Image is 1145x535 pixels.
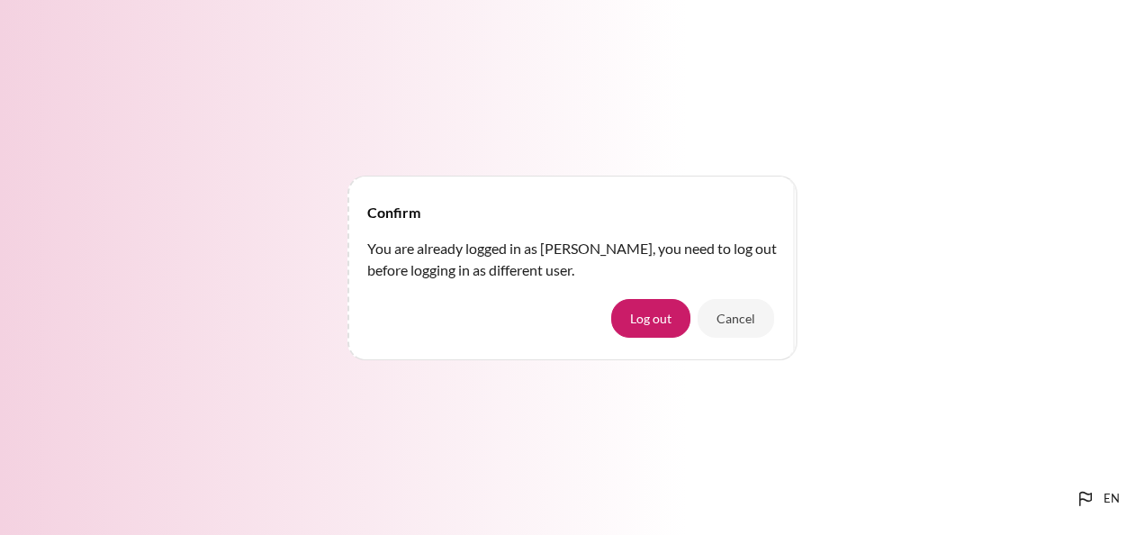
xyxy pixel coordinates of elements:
p: You are already logged in as [PERSON_NAME], you need to log out before logging in as different user. [367,238,778,281]
button: Log out [611,299,690,337]
span: en [1104,490,1120,508]
button: Cancel [698,299,774,337]
h4: Confirm [367,202,420,223]
button: Languages [1068,481,1127,517]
